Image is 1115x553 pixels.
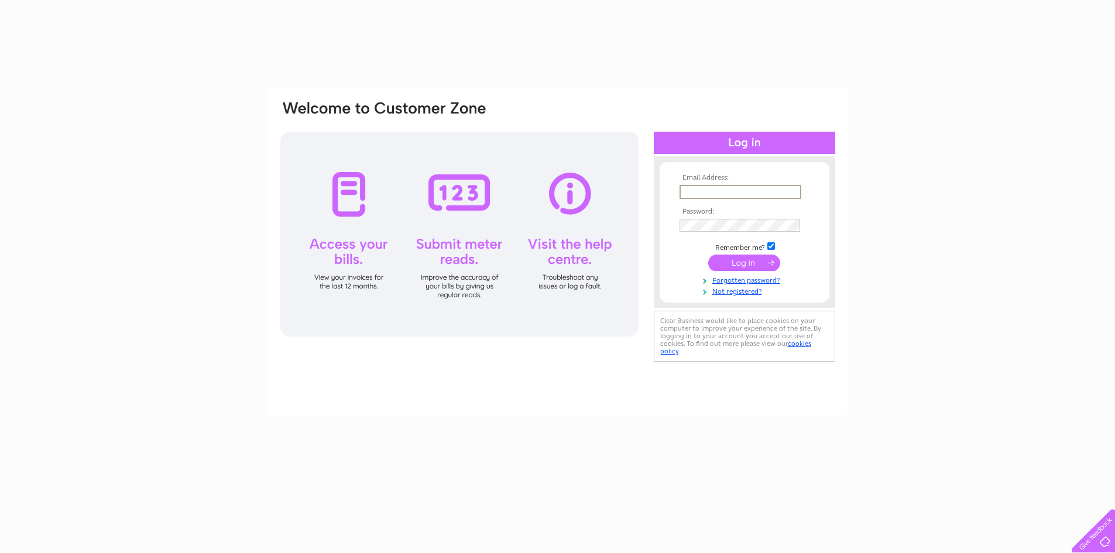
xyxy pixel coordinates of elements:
[680,285,812,296] a: Not registered?
[677,208,812,216] th: Password:
[677,241,812,252] td: Remember me?
[654,311,835,362] div: Clear Business would like to place cookies on your computer to improve your experience of the sit...
[708,255,780,271] input: Submit
[680,274,812,285] a: Forgotten password?
[660,339,811,355] a: cookies policy
[677,174,812,182] th: Email Address:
